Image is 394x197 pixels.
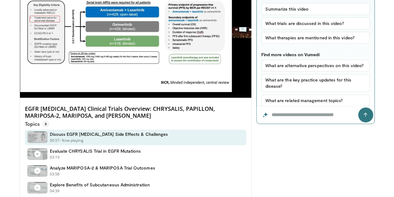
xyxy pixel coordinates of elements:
input: Question for the AI [257,106,374,124]
button: What are related management topics? [261,95,370,106]
button: What trials are discussed in this video? [261,17,370,29]
button: What therapies are mentioned in this video? [261,32,370,44]
button: What are alternative perspectives on this video? [261,60,370,71]
button: What are the key practice updates for this disease? [261,74,370,92]
h4: Evaluate CHRYSALIS Trial in EGFR Mutations [50,148,141,154]
h4: Explore Benefits of Subcutaneous Administration [50,182,150,188]
p: 03:19 [50,155,60,160]
h4: Discuss EGFR [MEDICAL_DATA] Side Effects & Challenges [50,131,168,137]
p: Find more videos on Vumedi [261,52,370,57]
p: 04:39 [50,188,60,194]
button: Summarize this video [261,3,370,15]
h4: Analyze MARIPOSA-2 & MARIPOSA Trial Outcomes [50,165,155,171]
span: 5 [42,121,49,127]
p: 03:58 [50,171,60,177]
h4: EGFR [MEDICAL_DATA] Clinical Trials Overview: CHRYSALIS, PAPILLON, MARIPOSA-2, MARIPOSA, and [PER... [25,106,246,119]
p: Topics [25,121,49,127]
p: - Now playing [59,138,83,143]
p: 00:57 [50,138,60,143]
